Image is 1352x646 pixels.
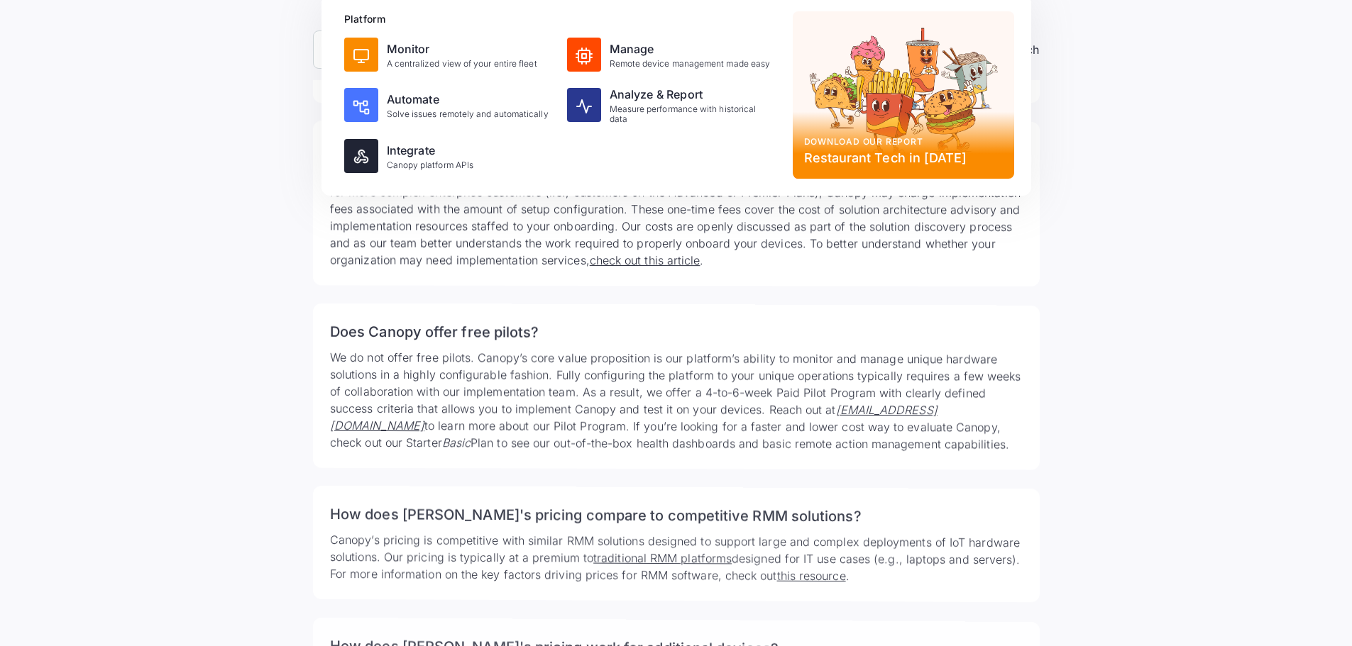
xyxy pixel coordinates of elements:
[441,435,470,450] em: Basic
[313,11,1040,25] label: How can we help?
[804,148,1003,167] div: Restaurant Tech in [DATE]
[561,80,781,130] a: Analyze & ReportMeasure performance with historical data
[804,135,1003,148] div: Download our report
[610,104,776,125] div: Measure performance with historical data
[330,321,1023,345] h3: Does Canopy offer free pilots?
[339,133,559,179] a: IntegrateCanopy platform APIs
[344,11,781,26] div: Platform
[330,403,938,433] a: [EMAIL_ADDRESS][DOMAIN_NAME]
[330,166,1023,269] p: Our Starter Basic and Starter Plus Plans will not typically require onboarding fees due to the si...
[387,40,537,57] div: Monitor
[387,91,549,108] div: Automate
[330,531,1023,585] p: Canopy’s pricing is competitive with similar RMM solutions designed to support large and complex ...
[589,253,700,267] a: check out this article
[330,349,1023,453] p: We do not offer free pilots. Canopy’s core value proposition is our platform’s ability to monitor...
[339,32,559,77] a: MonitorA centralized view of your entire fleet
[339,80,559,130] a: AutomateSolve issues remotely and automatically
[387,59,537,69] div: A centralized view of your entire fleet
[387,109,549,119] div: Solve issues remotely and automatically
[610,86,776,103] div: Analyze & Report
[387,142,474,159] div: Integrate
[387,160,474,170] div: Canopy platform APIs
[561,32,781,77] a: ManageRemote device management made easy
[313,11,1040,69] form: FAQ Search
[776,568,845,582] a: this resource
[593,550,732,565] a: traditional RMM platforms
[610,59,771,69] div: Remote device management made easy
[610,40,771,57] div: Manage
[793,11,1014,179] a: Download our reportRestaurant Tech in [DATE]
[330,503,1023,528] h3: How does [PERSON_NAME]'s pricing compare to competitive RMM solutions?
